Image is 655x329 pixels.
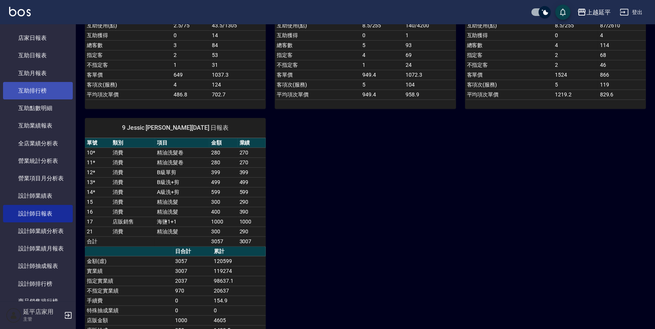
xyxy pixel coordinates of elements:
[3,275,73,293] a: 設計師排行榜
[173,256,212,266] td: 3057
[3,152,73,170] a: 營業統計分析表
[155,177,209,187] td: B級洗+剪
[87,228,93,235] a: 21
[85,266,173,276] td: 實業績
[212,286,266,296] td: 20637
[85,296,173,305] td: 手續費
[3,29,73,47] a: 店家日報表
[238,187,266,197] td: 599
[85,138,111,148] th: 單號
[275,80,360,90] td: 客項次(服務)
[212,305,266,315] td: 0
[210,80,266,90] td: 124
[3,240,73,257] a: 設計師業績月報表
[85,40,172,50] td: 總客數
[85,90,172,99] td: 平均項次單價
[3,47,73,64] a: 互助日報表
[209,197,238,207] td: 300
[111,138,155,148] th: 類別
[360,60,404,70] td: 1
[111,148,155,157] td: 消費
[210,20,266,30] td: 43.5/1305
[85,315,173,325] td: 店販金額
[598,40,646,50] td: 114
[465,50,553,60] td: 指定客
[111,207,155,217] td: 消費
[238,138,266,148] th: 業績
[85,70,172,80] td: 客單價
[238,177,266,187] td: 499
[586,8,611,17] div: 上越延平
[598,50,646,60] td: 68
[173,315,212,325] td: 1000
[209,177,238,187] td: 499
[155,197,209,207] td: 精油洗髮
[275,50,360,60] td: 指定客
[85,256,173,266] td: 金額(虛)
[238,167,266,177] td: 399
[85,50,172,60] td: 指定客
[94,124,257,132] span: 9 Jessic [PERSON_NAME][DATE] 日報表
[404,60,456,70] td: 24
[404,30,456,40] td: 1
[275,90,360,99] td: 平均項次單價
[172,90,210,99] td: 486.8
[553,40,598,50] td: 4
[85,20,172,30] td: 互助使用(點)
[85,286,173,296] td: 不指定實業績
[360,50,404,60] td: 4
[173,276,212,286] td: 2037
[238,207,266,217] td: 390
[87,209,93,215] a: 16
[111,187,155,197] td: 消費
[172,50,210,60] td: 2
[155,167,209,177] td: B級單剪
[3,117,73,134] a: 互助業績報表
[238,148,266,157] td: 270
[212,296,266,305] td: 154.9
[574,5,614,20] button: 上越延平
[212,276,266,286] td: 98637.1
[23,316,62,323] p: 主管
[209,207,238,217] td: 400
[275,30,360,40] td: 互助獲得
[172,40,210,50] td: 3
[173,286,212,296] td: 970
[598,20,646,30] td: 87/2610
[212,315,266,325] td: 4605
[275,70,360,80] td: 客單價
[210,50,266,60] td: 53
[23,308,62,316] h5: 延平店家用
[553,70,598,80] td: 1524
[360,90,404,99] td: 949.4
[9,7,31,16] img: Logo
[598,30,646,40] td: 4
[155,148,209,157] td: 精油洗髮卷
[172,80,210,90] td: 4
[404,70,456,80] td: 1072.3
[3,65,73,82] a: 互助月報表
[212,247,266,257] th: 累計
[238,227,266,236] td: 290
[173,247,212,257] th: 日合計
[155,227,209,236] td: 精油洗髮
[111,177,155,187] td: 消費
[173,266,212,276] td: 3007
[3,99,73,117] a: 互助點數明細
[155,187,209,197] td: A級洗+剪
[155,207,209,217] td: 精油洗髮
[360,30,404,40] td: 0
[87,219,93,225] a: 17
[3,187,73,205] a: 設計師業績表
[85,60,172,70] td: 不指定客
[617,5,646,19] button: 登出
[3,293,73,310] a: 商品銷售排行榜
[3,222,73,240] a: 設計師業績分析表
[553,90,598,99] td: 1219.2
[210,30,266,40] td: 14
[209,227,238,236] td: 300
[553,50,598,60] td: 2
[210,40,266,50] td: 84
[3,170,73,187] a: 營業項目月分析表
[598,60,646,70] td: 46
